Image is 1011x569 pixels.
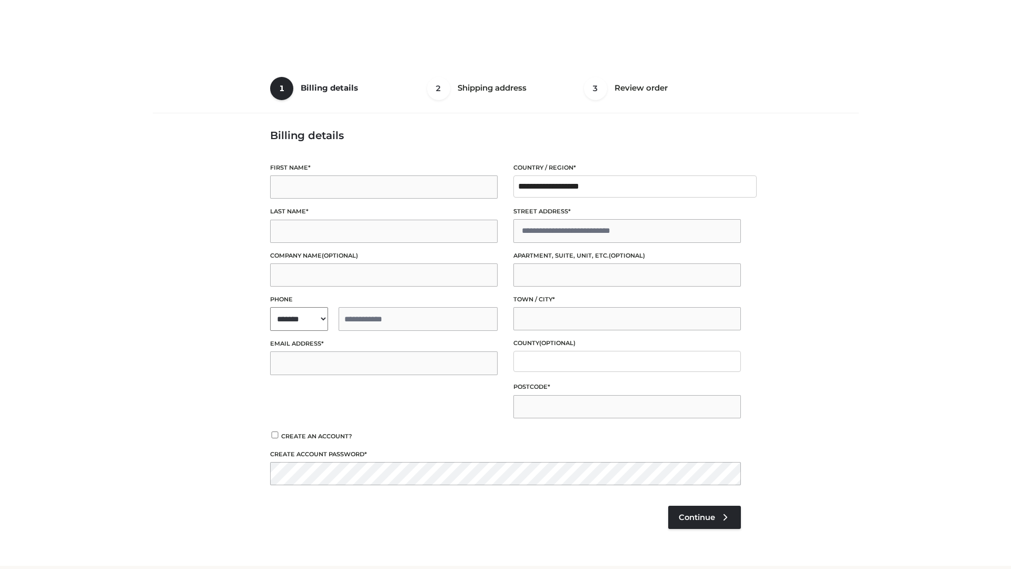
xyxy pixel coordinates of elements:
label: Country / Region [513,163,741,173]
label: County [513,338,741,348]
span: (optional) [539,339,576,347]
span: Shipping address [458,83,527,93]
a: Continue [668,506,741,529]
label: Create account password [270,449,741,459]
span: (optional) [322,252,358,259]
span: Billing details [301,83,358,93]
input: Create an account? [270,431,280,438]
label: Postcode [513,382,741,392]
label: First name [270,163,498,173]
label: Town / City [513,295,741,305]
label: Phone [270,295,498,305]
label: Company name [270,251,498,261]
label: Email address [270,339,498,349]
span: Review order [614,83,668,93]
span: Continue [679,513,715,522]
span: (optional) [609,252,645,259]
span: 1 [270,77,293,100]
span: 3 [584,77,607,100]
span: 2 [427,77,450,100]
h3: Billing details [270,129,741,142]
label: Apartment, suite, unit, etc. [513,251,741,261]
label: Street address [513,207,741,217]
span: Create an account? [281,433,352,440]
label: Last name [270,207,498,217]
